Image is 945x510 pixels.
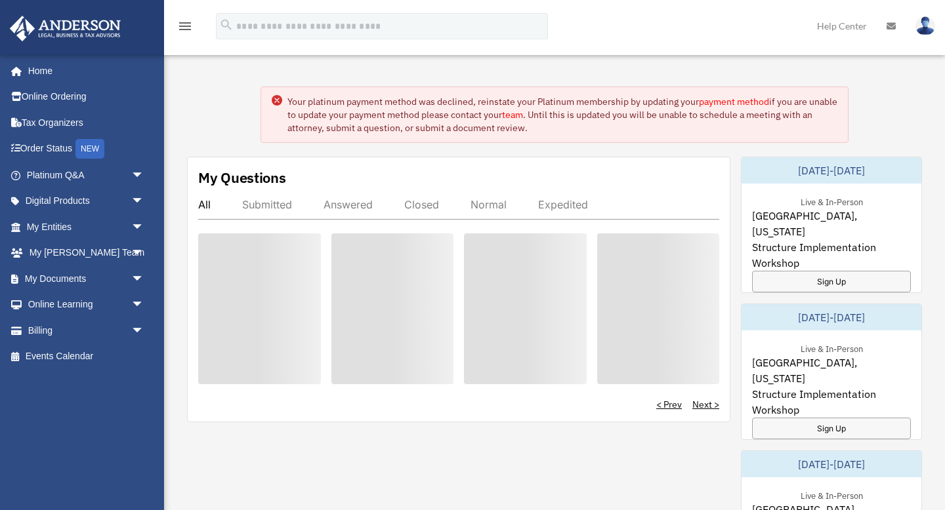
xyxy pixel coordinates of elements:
[219,18,234,32] i: search
[177,18,193,34] i: menu
[131,188,157,215] span: arrow_drop_down
[752,355,911,386] span: [GEOGRAPHIC_DATA], [US_STATE]
[9,240,164,266] a: My [PERSON_NAME] Teamarrow_drop_down
[131,292,157,319] span: arrow_drop_down
[324,198,373,211] div: Answered
[9,343,164,370] a: Events Calendar
[471,198,507,211] div: Normal
[915,16,935,35] img: User Pic
[699,96,769,108] a: payment method
[502,109,523,121] a: team
[9,162,164,188] a: Platinum Q&Aarrow_drop_down
[9,84,164,110] a: Online Ordering
[742,451,921,477] div: [DATE]-[DATE]
[198,168,286,187] div: My Questions
[131,317,157,344] span: arrow_drop_down
[752,271,911,292] a: Sign Up
[75,139,104,159] div: NEW
[287,95,837,134] div: Your platinum payment method was declined, reinstate your Platinum membership by updating your if...
[9,188,164,214] a: Digital Productsarrow_drop_down
[131,265,157,292] span: arrow_drop_down
[9,265,164,292] a: My Documentsarrow_drop_down
[242,198,292,211] div: Submitted
[131,162,157,189] span: arrow_drop_down
[656,398,682,411] a: < Prev
[790,341,873,355] div: Live & In-Person
[9,58,157,84] a: Home
[131,214,157,241] span: arrow_drop_down
[9,214,164,240] a: My Entitiesarrow_drop_down
[752,418,911,439] a: Sign Up
[9,109,164,136] a: Tax Organizers
[692,398,719,411] a: Next >
[177,23,193,34] a: menu
[131,240,157,267] span: arrow_drop_down
[9,136,164,163] a: Order StatusNEW
[538,198,588,211] div: Expedited
[9,292,164,318] a: Online Learningarrow_drop_down
[9,317,164,343] a: Billingarrow_drop_down
[198,198,211,211] div: All
[742,157,921,184] div: [DATE]-[DATE]
[752,208,911,239] span: [GEOGRAPHIC_DATA], [US_STATE]
[790,488,873,501] div: Live & In-Person
[790,194,873,208] div: Live & In-Person
[404,198,439,211] div: Closed
[742,304,921,330] div: [DATE]-[DATE]
[752,386,911,418] span: Structure Implementation Workshop
[752,239,911,271] span: Structure Implementation Workshop
[6,16,125,41] img: Anderson Advisors Platinum Portal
